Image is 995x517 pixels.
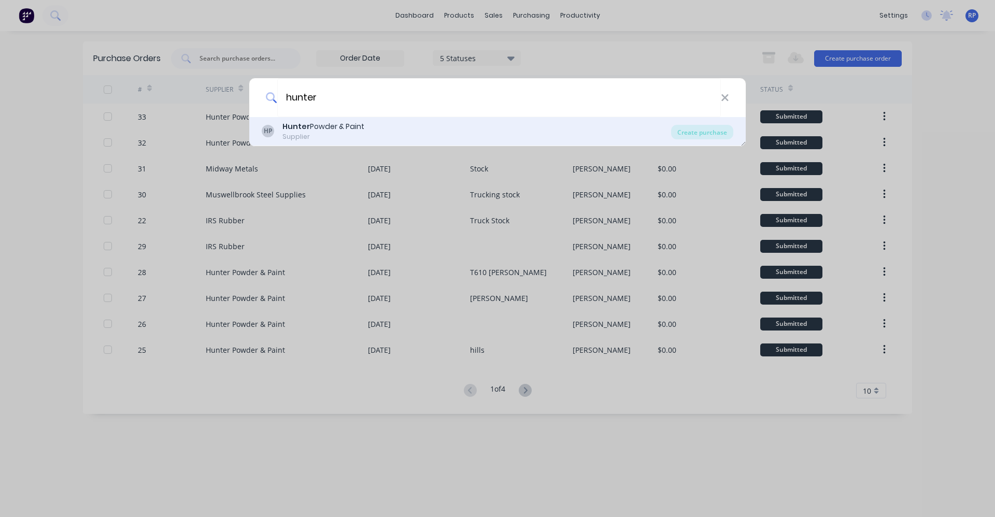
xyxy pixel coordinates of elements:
div: HP [262,125,274,137]
b: Hunter [282,121,310,132]
div: Create purchase [671,125,733,139]
input: Enter a supplier name to create a new order... [277,78,721,117]
div: Powder & Paint [282,121,364,132]
div: Supplier [282,132,364,141]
